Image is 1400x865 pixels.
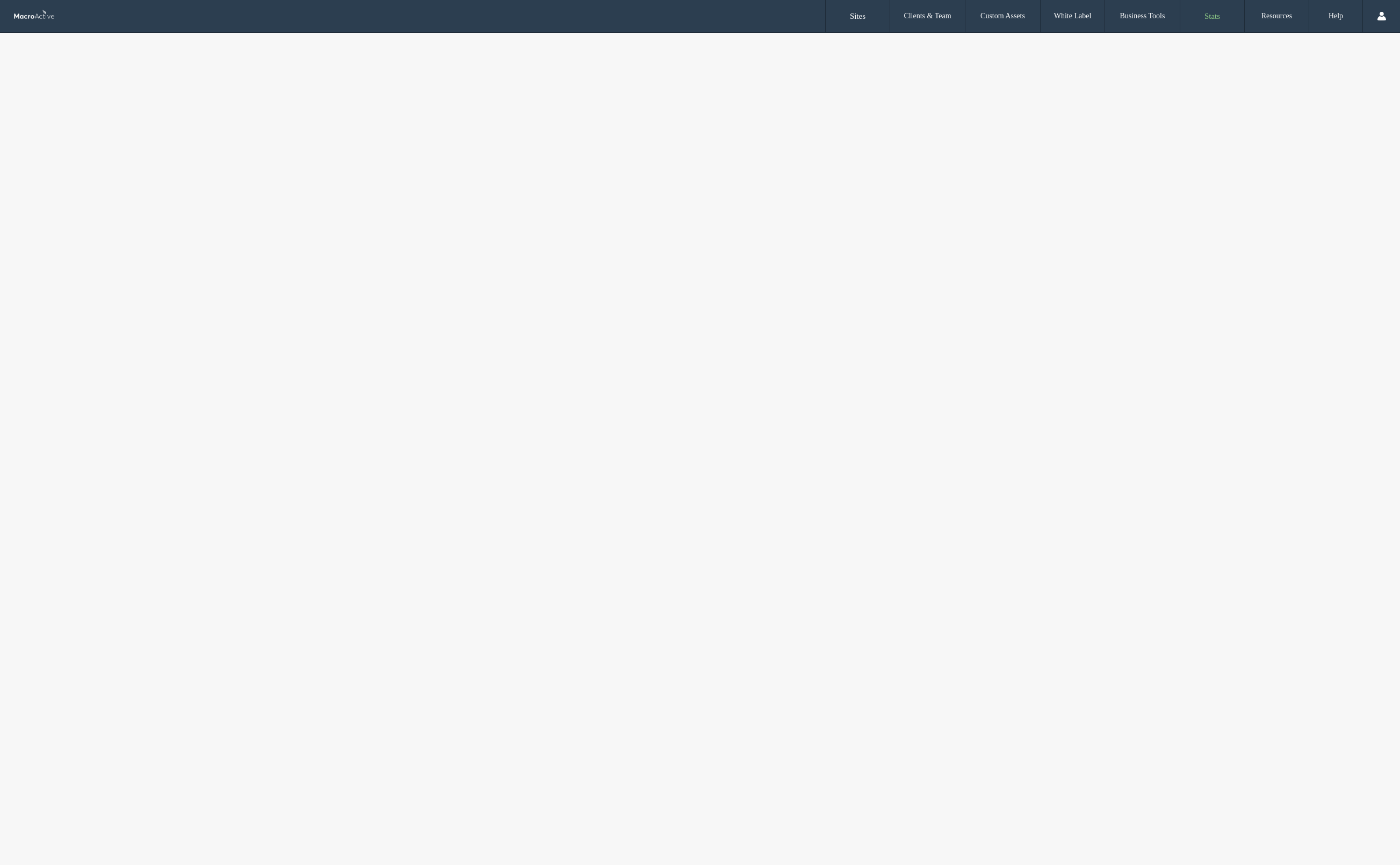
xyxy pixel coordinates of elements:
[980,12,1025,20] label: Custom Assets
[850,12,865,21] label: Sites
[1054,12,1092,20] label: White Label
[1204,12,1220,21] label: Stats
[904,12,951,20] label: Clients & Team
[1261,12,1293,20] label: Resources
[1329,12,1343,20] label: Help
[1120,12,1165,20] label: Business Tools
